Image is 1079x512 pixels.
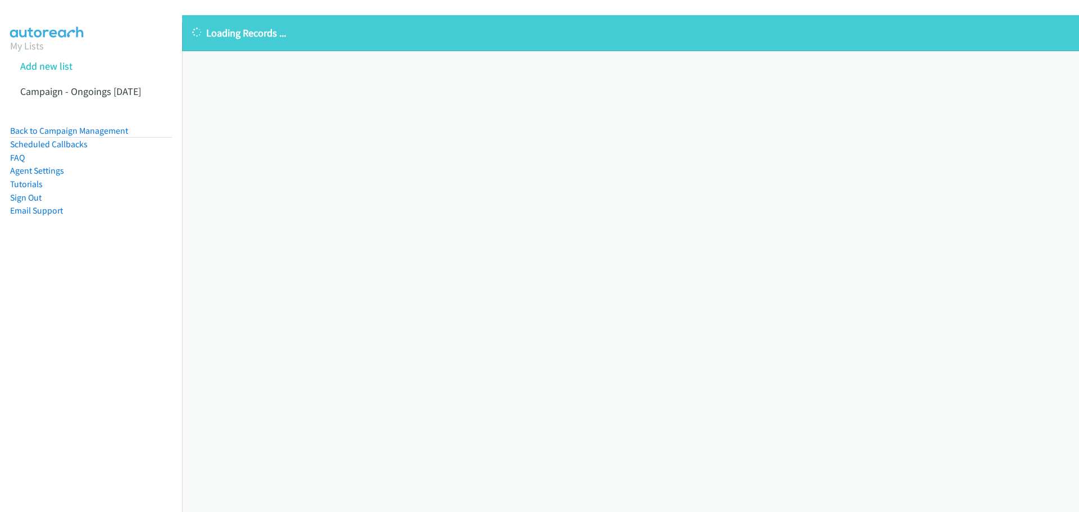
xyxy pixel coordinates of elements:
[10,139,88,149] a: Scheduled Callbacks
[10,39,44,52] a: My Lists
[10,165,64,176] a: Agent Settings
[20,85,141,98] a: Campaign - Ongoings [DATE]
[20,60,72,73] a: Add new list
[10,192,42,203] a: Sign Out
[10,205,63,216] a: Email Support
[10,152,25,163] a: FAQ
[10,179,43,189] a: Tutorials
[10,125,128,136] a: Back to Campaign Management
[192,25,1069,40] p: Loading Records ...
